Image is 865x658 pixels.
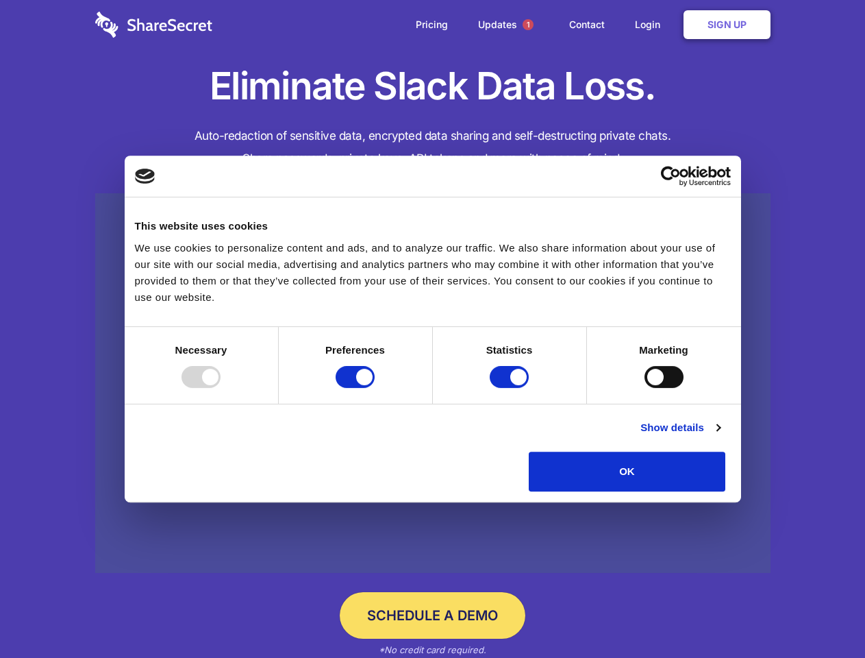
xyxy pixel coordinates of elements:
h4: Auto-redaction of sensitive data, encrypted data sharing and self-destructing private chats. Shar... [95,125,770,170]
a: Login [621,3,681,46]
span: 1 [523,19,534,30]
a: Contact [555,3,618,46]
a: Schedule a Demo [340,592,525,639]
button: OK [529,452,725,491]
em: *No credit card required. [379,644,486,655]
h1: Eliminate Slack Data Loss. [95,62,770,111]
strong: Statistics [486,344,533,356]
a: Show details [640,419,720,436]
a: Sign Up [684,10,770,39]
strong: Marketing [639,344,688,356]
a: Usercentrics Cookiebot - opens in a new window [611,166,731,186]
img: logo-wordmark-white-trans-d4663122ce5f474addd5e946df7df03e33cb6a1c49d2221995e7729f52c070b2.svg [95,12,212,38]
div: This website uses cookies [135,218,731,234]
strong: Preferences [325,344,385,356]
div: We use cookies to personalize content and ads, and to analyze our traffic. We also share informat... [135,240,731,306]
a: Pricing [402,3,462,46]
strong: Necessary [175,344,227,356]
a: Wistia video thumbnail [95,193,770,574]
img: logo [135,169,155,184]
